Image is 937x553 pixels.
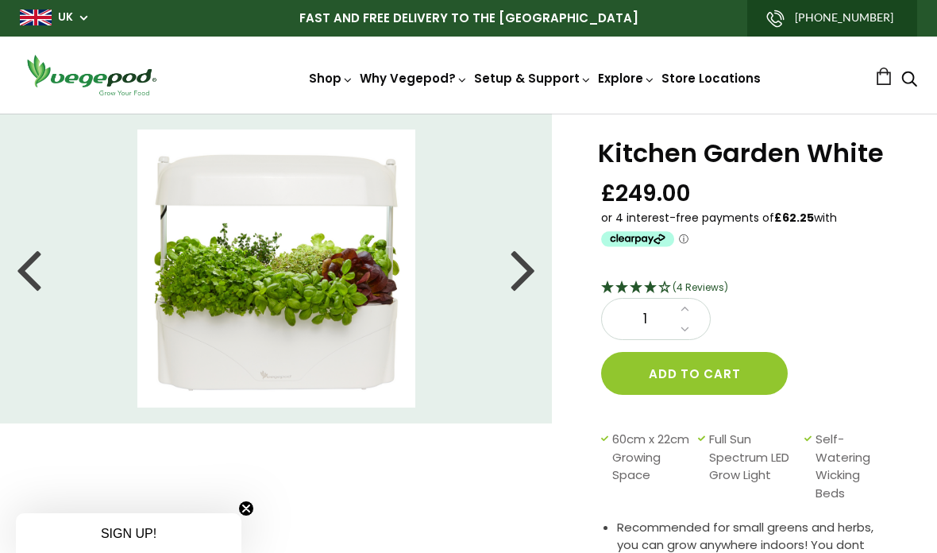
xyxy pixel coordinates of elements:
span: 60cm x 22cm Growing Space [612,431,689,502]
img: Kitchen Garden White [137,130,415,408]
button: Add to cart [601,352,788,395]
a: Store Locations [661,70,761,87]
div: 4 Stars - 4 Reviews [601,278,897,299]
button: Close teaser [238,501,254,516]
span: 1 [618,309,672,330]
h1: Kitchen Garden White [598,141,897,166]
img: Vegepod [20,52,163,98]
a: Setup & Support [474,70,592,87]
span: (4 Reviews) [673,280,728,294]
a: UK [58,10,73,25]
a: Explore [598,70,655,87]
span: Full Sun Spectrum LED Grow Light [709,431,796,502]
a: Why Vegepod? [360,70,468,87]
a: Increase quantity by 1 [676,299,694,319]
a: Shop [309,70,353,87]
a: Decrease quantity by 1 [676,319,694,340]
span: SIGN UP! [101,527,156,540]
span: Self-Watering Wicking Beds [816,431,889,502]
a: Search [901,72,917,89]
img: gb_large.png [20,10,52,25]
span: £249.00 [601,179,691,208]
div: SIGN UP!Close teaser [16,513,241,553]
